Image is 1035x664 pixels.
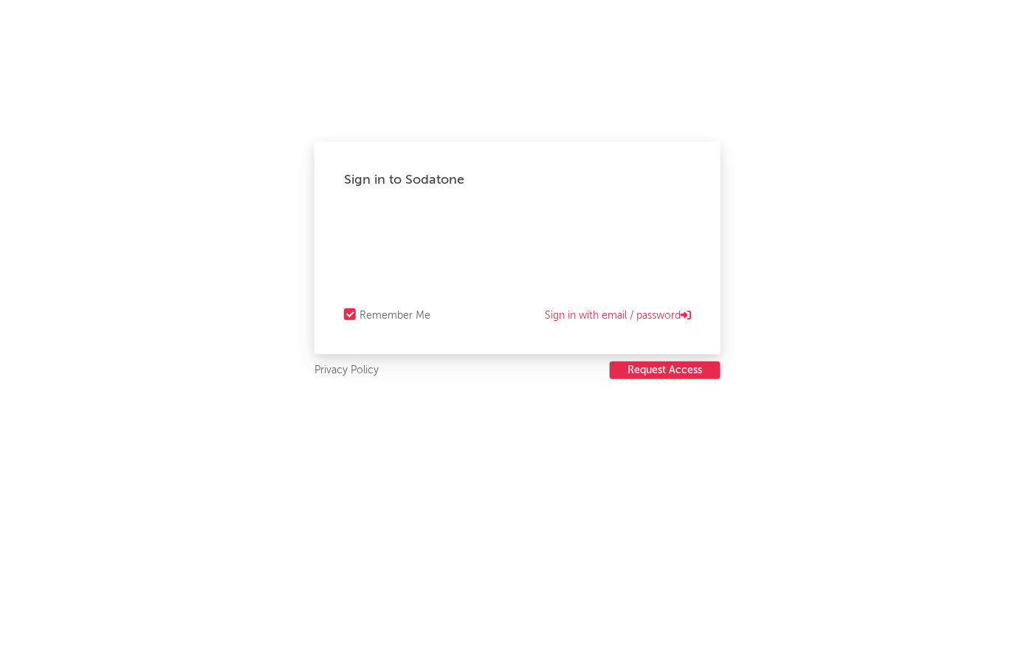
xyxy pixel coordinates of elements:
[314,362,379,380] a: Privacy Policy
[610,362,721,380] a: Request Access
[344,171,691,189] div: Sign in to Sodatone
[360,307,430,325] div: Remember Me
[545,307,691,325] a: Sign in with email / password
[610,362,721,379] button: Request Access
